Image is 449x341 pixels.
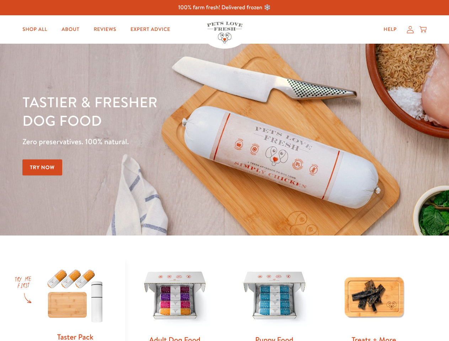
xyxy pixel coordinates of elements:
a: Try Now [22,159,62,175]
img: Pets Love Fresh [207,22,242,43]
a: Shop All [17,22,53,37]
p: Zero preservatives. 100% natural. [22,135,292,148]
h1: Tastier & fresher dog food [22,93,292,130]
a: Reviews [88,22,122,37]
a: About [56,22,85,37]
a: Help [378,22,402,37]
a: Expert Advice [125,22,176,37]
